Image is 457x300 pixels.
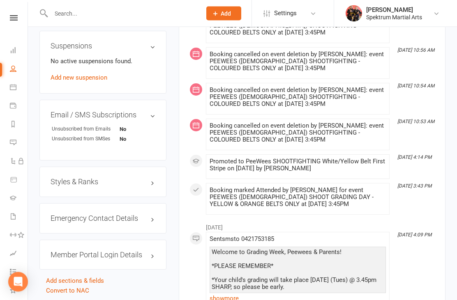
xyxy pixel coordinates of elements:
span: Add [221,10,231,17]
div: Open Intercom Messenger [8,272,28,292]
i: [DATE] 4:09 PM [397,232,432,238]
i: [DATE] 10:56 AM [397,48,434,53]
div: Spektrum Martial Arts [366,14,422,21]
a: Reports [10,116,28,134]
div: Booking marked Attended by [PERSON_NAME] for event PEEWEES ([DEMOGRAPHIC_DATA]) SHOOT GRADING DAY... [210,187,386,208]
div: Unsubscribed from Emails [52,126,120,133]
i: [DATE] 10:53 AM [397,119,434,125]
i: [DATE] 3:43 PM [397,183,432,189]
li: [DATE] [189,219,435,232]
h3: Suspensions [51,42,155,50]
i: [DATE] 4:14 PM [397,155,432,160]
a: Add sections & fields [46,277,104,285]
button: Add [206,7,241,21]
div: Booking cancelled on event deletion by [PERSON_NAME]: event PEEWEES ([DEMOGRAPHIC_DATA]) SHOOTFIG... [210,87,386,108]
input: Search... [48,8,196,19]
strong: No [120,136,126,142]
div: Booking cancelled on event deletion by [PERSON_NAME]: event PEEWEES ([DEMOGRAPHIC_DATA]) SHOOTFIG... [210,51,386,72]
a: Convert to NAC [46,287,89,295]
strong: No [120,126,126,133]
a: Assessments [10,245,28,263]
span: Sent sms to 0421753185 [210,236,274,243]
div: Promoted to PeeWees SHOOTFIGHTING White/Yellow Belt First Stripe on [DATE] by [PERSON_NAME] [210,158,386,172]
a: Dashboard [10,42,28,60]
div: Unsubscribed from SMSes [52,135,120,143]
i: [DATE] 10:54 AM [397,83,434,89]
p: No active suspensions found. [51,57,155,66]
div: [PERSON_NAME] [366,6,422,14]
a: Add new suspension [51,74,107,82]
h3: Styles & Ranks [51,178,155,186]
a: Product Sales [10,171,28,190]
img: thumb_image1518040501.png [346,5,362,22]
a: People [10,60,28,79]
h3: Email / SMS Subscriptions [51,111,155,119]
span: Settings [274,4,297,23]
a: Payments [10,97,28,116]
h3: Emergency Contact Details [51,215,155,223]
div: Booking cancelled on event deletion by [PERSON_NAME]: event PEEWEES ([DEMOGRAPHIC_DATA]) SHOOTFIG... [210,123,386,144]
h3: Member Portal Login Details [51,251,155,259]
a: Calendar [10,79,28,97]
